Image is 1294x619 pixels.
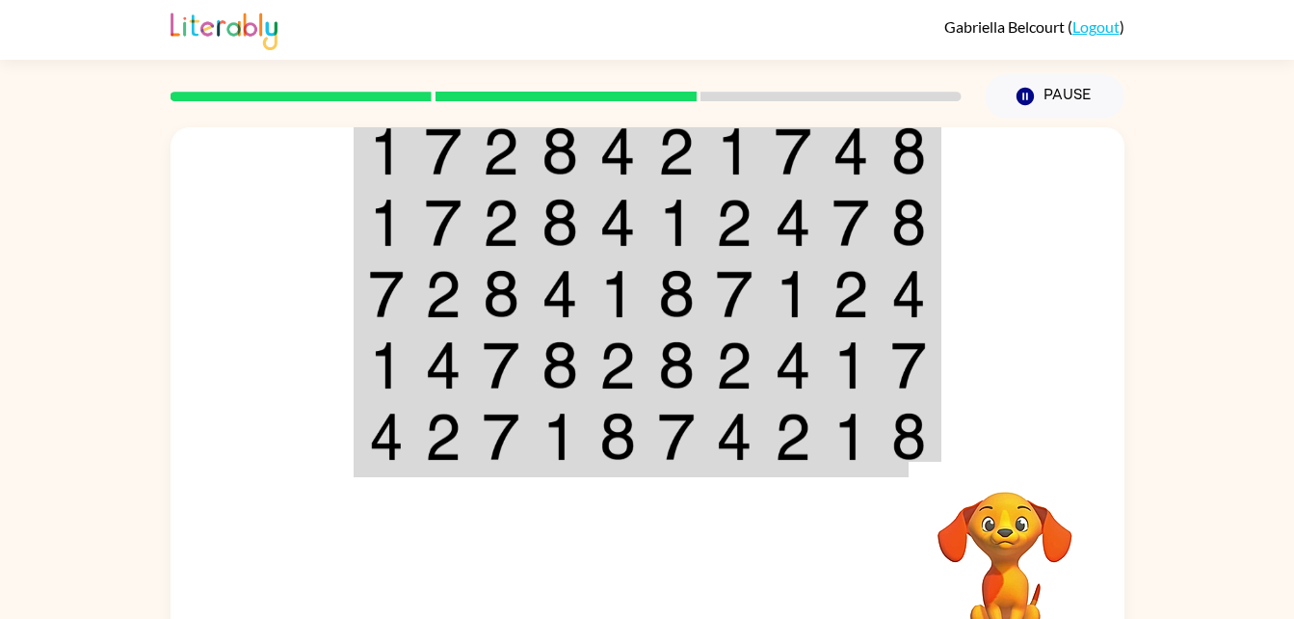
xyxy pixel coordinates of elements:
img: 7 [658,413,695,461]
img: 2 [599,341,636,390]
img: 4 [599,127,636,175]
img: 4 [832,127,869,175]
img: 2 [483,199,519,247]
img: 2 [775,413,811,461]
img: 1 [369,199,404,247]
img: 7 [832,199,869,247]
img: 2 [832,270,869,318]
img: 7 [775,127,811,175]
img: 4 [425,341,462,390]
img: 8 [891,127,926,175]
img: 2 [425,270,462,318]
img: 1 [369,341,404,390]
img: 8 [483,270,519,318]
button: Pause [985,74,1124,119]
img: 1 [775,270,811,318]
img: 1 [716,127,753,175]
img: 7 [425,199,462,247]
img: 2 [483,127,519,175]
img: 2 [658,127,695,175]
img: 4 [599,199,636,247]
img: 8 [658,341,695,390]
img: 8 [658,270,695,318]
img: 4 [775,341,811,390]
span: Gabriella Belcourt [944,17,1068,36]
img: 1 [658,199,695,247]
img: 1 [832,413,869,461]
img: 1 [599,270,636,318]
img: 1 [541,413,578,461]
img: 7 [483,341,519,390]
img: 8 [541,341,578,390]
img: 7 [716,270,753,318]
img: 2 [425,413,462,461]
img: 1 [832,341,869,390]
img: 8 [891,199,926,247]
img: 8 [891,413,926,461]
img: 4 [891,270,926,318]
img: 8 [541,199,578,247]
div: ( ) [944,17,1124,36]
img: 4 [541,270,578,318]
img: 7 [483,413,519,461]
img: 4 [775,199,811,247]
img: 8 [599,413,636,461]
img: 7 [369,270,404,318]
a: Logout [1072,17,1120,36]
img: 4 [716,413,753,461]
img: 1 [369,127,404,175]
img: 7 [425,127,462,175]
img: 7 [891,341,926,390]
img: 2 [716,341,753,390]
img: 2 [716,199,753,247]
img: 8 [541,127,578,175]
img: Literably [171,8,277,50]
img: 4 [369,413,404,461]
